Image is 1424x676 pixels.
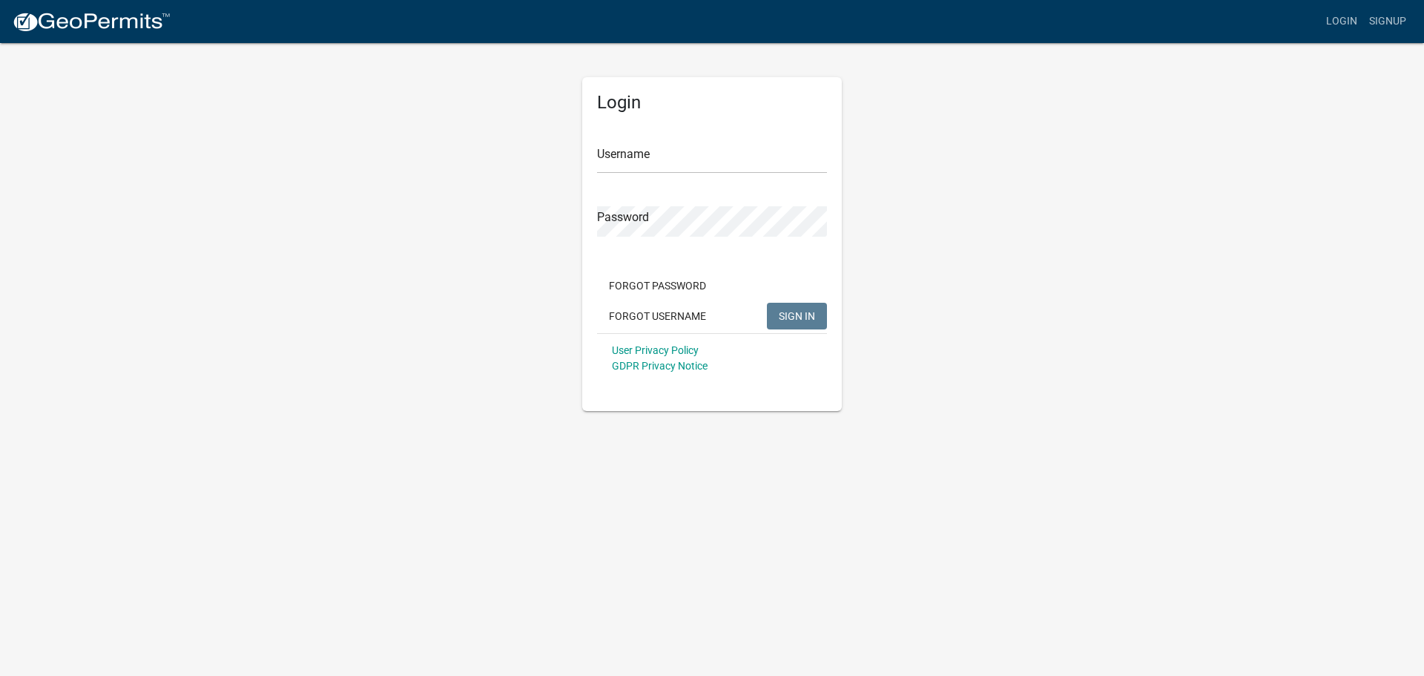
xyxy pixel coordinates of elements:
h5: Login [597,92,827,114]
button: Forgot Username [597,303,718,329]
button: SIGN IN [767,303,827,329]
a: GDPR Privacy Notice [612,360,708,372]
a: Signup [1363,7,1412,36]
a: User Privacy Policy [612,344,699,356]
a: Login [1320,7,1363,36]
span: SIGN IN [779,309,815,321]
button: Forgot Password [597,272,718,299]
